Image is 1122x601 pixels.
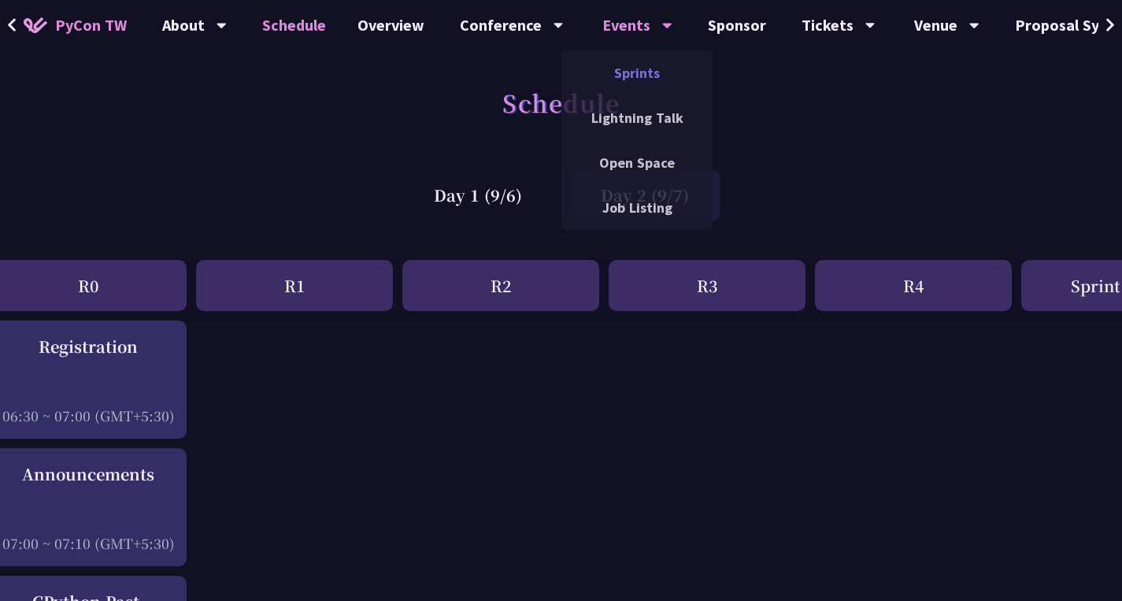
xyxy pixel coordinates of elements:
a: Open Space [561,144,713,181]
div: R3 [609,260,805,311]
div: R4 [815,260,1012,311]
a: Sprints [561,54,713,91]
span: PyCon TW [55,13,127,37]
a: Lightning Talk [561,99,713,136]
div: R1 [196,260,393,311]
h1: Schedule [502,79,620,126]
a: Job Listing [561,189,713,226]
img: Home icon of PyCon TW 2025 [24,17,47,33]
a: PyCon TW [8,6,143,45]
div: R2 [402,260,599,311]
div: Day 1 (9/6) [402,169,554,221]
